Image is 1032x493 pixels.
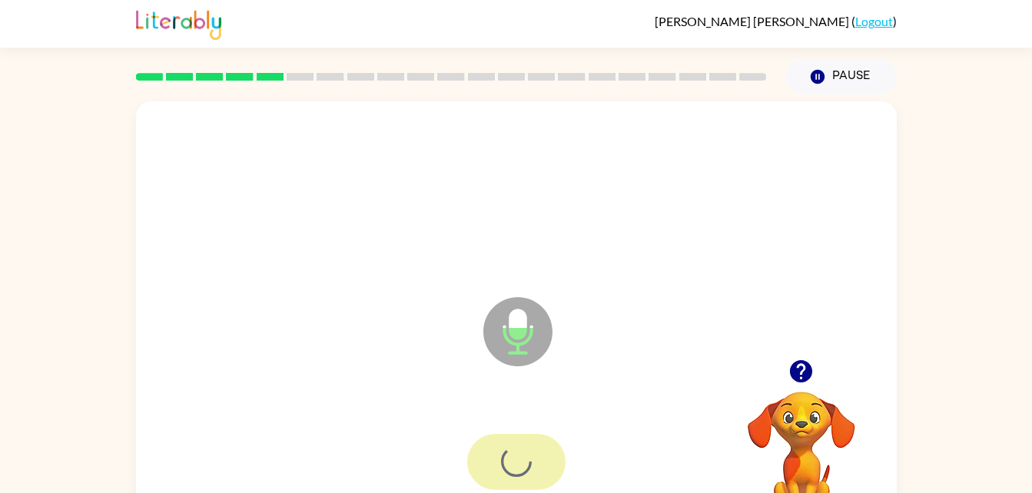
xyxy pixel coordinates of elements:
div: ( ) [655,14,897,28]
img: Literably [136,6,221,40]
button: Pause [785,59,897,94]
a: Logout [855,14,893,28]
span: [PERSON_NAME] [PERSON_NAME] [655,14,851,28]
